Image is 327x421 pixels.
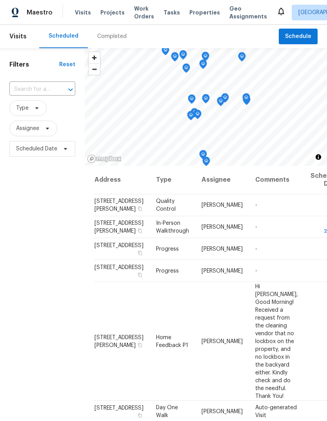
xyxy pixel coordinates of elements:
[134,5,154,20] span: Work Orders
[75,9,91,16] span: Visits
[202,157,210,169] div: Map marker
[279,29,318,45] button: Schedule
[89,52,100,63] button: Zoom in
[27,9,53,16] span: Maestro
[94,243,144,248] span: [STREET_ADDRESS]
[9,83,53,96] input: Search for an address...
[179,50,187,62] div: Map marker
[316,153,321,161] span: Toggle attribution
[189,9,220,16] span: Properties
[156,268,179,274] span: Progress
[188,94,196,107] div: Map marker
[94,199,144,212] span: [STREET_ADDRESS][PERSON_NAME]
[16,125,39,132] span: Assignee
[16,145,57,153] span: Scheduled Date
[9,28,27,45] span: Visits
[217,97,225,109] div: Map marker
[202,268,243,274] span: [PERSON_NAME]
[162,46,169,58] div: Map marker
[249,166,304,194] th: Comments
[136,271,144,278] button: Copy Address
[156,405,178,418] span: Day One Walk
[89,63,100,75] button: Zoom out
[221,93,229,105] div: Map marker
[87,154,122,163] a: Mapbox homepage
[97,33,127,40] div: Completed
[89,64,100,75] span: Zoom out
[136,249,144,257] button: Copy Address
[171,52,179,64] div: Map marker
[49,32,78,40] div: Scheduled
[94,166,150,194] th: Address
[238,52,246,64] div: Map marker
[202,52,209,64] div: Map marker
[150,166,195,194] th: Type
[9,61,59,69] h1: Filters
[163,10,180,15] span: Tasks
[255,284,298,399] span: Hi [PERSON_NAME], Good Morning! Received a request from the cleaning vendor that no lockbox on th...
[199,150,207,162] div: Map marker
[202,94,210,106] div: Map marker
[202,246,243,252] span: [PERSON_NAME]
[255,405,297,418] span: Auto-generated Visit
[255,246,257,252] span: -
[255,268,257,274] span: -
[94,220,144,234] span: [STREET_ADDRESS][PERSON_NAME]
[255,202,257,208] span: -
[136,227,144,234] button: Copy Address
[16,104,29,112] span: Type
[94,265,144,270] span: [STREET_ADDRESS]
[194,110,202,122] div: Map marker
[285,32,311,42] span: Schedule
[136,412,144,419] button: Copy Address
[202,202,243,208] span: [PERSON_NAME]
[202,338,243,344] span: [PERSON_NAME]
[229,5,267,20] span: Geo Assignments
[94,405,144,411] span: [STREET_ADDRESS]
[242,93,250,105] div: Map marker
[136,341,144,348] button: Copy Address
[156,246,179,252] span: Progress
[202,409,243,414] span: [PERSON_NAME]
[136,205,144,212] button: Copy Address
[191,108,198,120] div: Map marker
[156,220,189,234] span: In-Person Walkthrough
[182,63,190,76] div: Map marker
[156,199,176,212] span: Quality Control
[156,334,188,348] span: Home Feedback P1
[94,334,144,348] span: [STREET_ADDRESS][PERSON_NAME]
[199,60,207,72] div: Map marker
[255,224,257,230] span: -
[187,111,195,123] div: Map marker
[100,9,125,16] span: Projects
[195,166,249,194] th: Assignee
[59,61,75,69] div: Reset
[202,224,243,230] span: [PERSON_NAME]
[65,84,76,95] button: Open
[314,152,323,162] button: Toggle attribution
